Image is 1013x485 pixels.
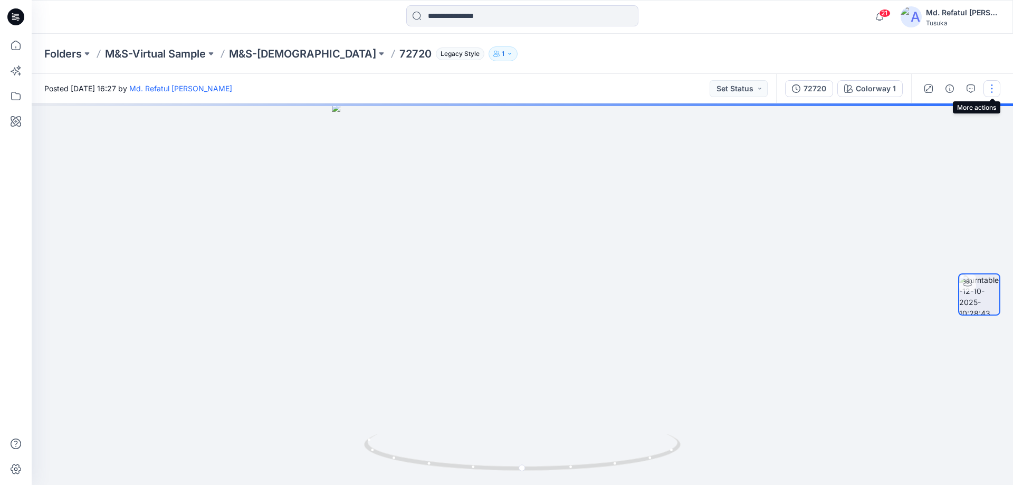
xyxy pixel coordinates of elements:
span: Legacy Style [436,47,484,60]
a: M&S-[DEMOGRAPHIC_DATA] [229,46,376,61]
button: Colorway 1 [837,80,903,97]
span: Posted [DATE] 16:27 by [44,83,232,94]
span: 21 [879,9,891,17]
p: 1 [502,48,504,60]
div: Md. Refatul [PERSON_NAME] [926,6,1000,19]
a: Md. Refatul [PERSON_NAME] [129,84,232,93]
button: 72720 [785,80,833,97]
img: turntable-12-10-2025-10:28:43 [959,274,999,315]
button: Legacy Style [432,46,484,61]
a: M&S-Virtual Sample [105,46,206,61]
div: Colorway 1 [856,83,896,94]
button: 1 [489,46,518,61]
img: avatar [901,6,922,27]
button: Details [941,80,958,97]
a: Folders [44,46,82,61]
div: 72720 [804,83,826,94]
div: Tusuka [926,19,1000,27]
p: 72720 [399,46,432,61]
